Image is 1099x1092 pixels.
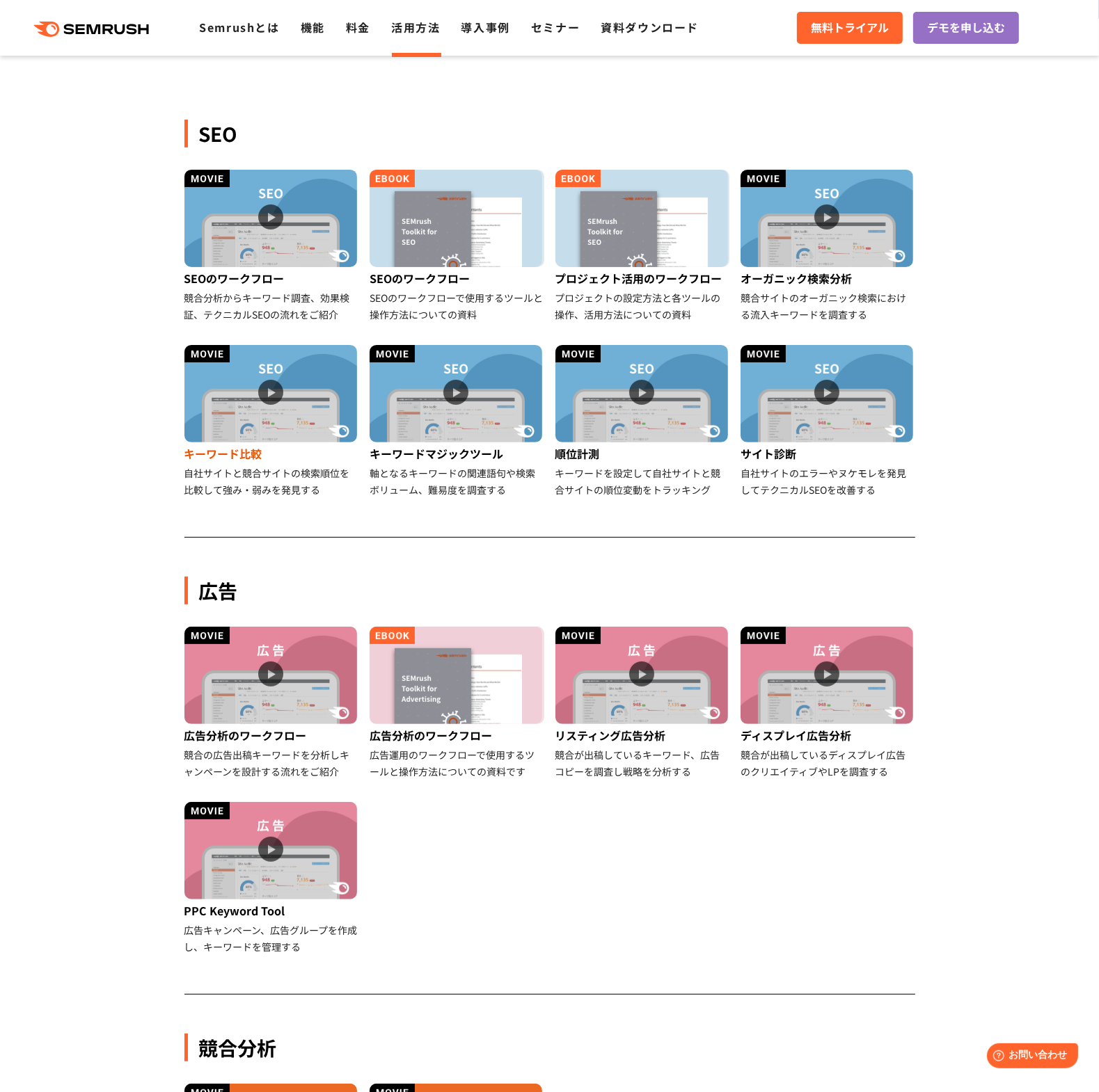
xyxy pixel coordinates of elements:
a: キーワードマジックツール 軸となるキーワードの関連語句や検索ボリューム、難易度を調査する [370,345,544,498]
a: PPC Keyword Tool 広告キャンペーン、広告グループを作成し、キーワードを管理する [184,802,359,955]
div: 競合分析からキーワード調査、効果検証、テクニカルSEOの流れをご紹介 [184,289,359,323]
div: SEOのワークフロー [370,267,544,289]
a: 資料ダウンロード [601,19,699,35]
div: 広告 [184,577,915,604]
div: リスティング広告分析 [555,724,730,746]
div: キーワード比較 [184,442,359,465]
div: 広告キャンペーン、広告グループを作成し、キーワードを管理する [184,922,359,955]
span: デモを申し込む [927,19,1005,37]
a: リスティング広告分析 競合が出稿しているキーワード、広告コピーを調査し戦略を分析する [555,627,730,780]
div: 競合が出稿しているディスプレイ広告のクリエイティブやLPを調査する [741,746,915,780]
div: プロジェクト活用のワークフロー [555,267,730,289]
div: 軸となるキーワードの関連語句や検索ボリューム、難易度を調査する [370,465,544,498]
div: オーガニック検索分析 [741,267,915,289]
a: SEOのワークフロー 競合分析からキーワード調査、効果検証、テクニカルSEOの流れをご紹介 [184,170,359,323]
div: SEO [184,120,915,147]
div: 広告運用のワークフローで使用するツールと操作方法についての資料です [370,746,544,780]
a: 機能 [301,19,325,35]
div: サイト診断 [741,442,915,465]
div: 順位計測 [555,442,730,465]
div: 競合が出稿しているキーワード、広告コピーを調査し戦略を分析する [555,746,730,780]
div: プロジェクトの設定方法と各ツールの操作、活用方法についての資料 [555,289,730,323]
a: プロジェクト活用のワークフロー プロジェクトの設定方法と各ツールの操作、活用方法についての資料 [555,170,730,323]
a: 無料トライアル [797,12,903,44]
a: SEOのワークフロー SEOのワークフローで使用するツールと操作方法についての資料 [370,170,544,323]
span: 無料トライアル [811,19,889,37]
a: 活用方法 [391,19,440,35]
div: キーワードを設定して自社サイトと競合サイトの順位変動をトラッキング [555,465,730,498]
a: 広告分析のワークフロー 広告運用のワークフローで使用するツールと操作方法についての資料です [370,627,544,780]
a: キーワード比較 自社サイトと競合サイトの検索順位を比較して強み・弱みを発見する [184,345,359,498]
div: SEOのワークフロー [184,267,359,289]
a: 料金 [346,19,370,35]
div: 自社サイトのエラーやヌケモレを発見してテクニカルSEOを改善する [741,465,915,498]
a: オーガニック検索分析 競合サイトのオーガニック検索における流入キーワードを調査する [741,170,915,323]
a: 導入事例 [461,19,510,35]
a: 広告分析のワークフロー 競合の広告出稿キーワードを分析しキャンペーンを設計する流れをご紹介 [184,627,359,780]
div: 競合サイトのオーガニック検索における流入キーワードを調査する [741,289,915,323]
a: Semrushとは [199,19,279,35]
div: ディスプレイ広告分析 [741,724,915,746]
div: 競合分析 [184,1034,915,1061]
iframe: Help widget launcher [975,1038,1084,1077]
div: PPC Keyword Tool [184,899,359,922]
a: セミナー [531,19,580,35]
div: 広告分析のワークフロー [370,724,544,746]
div: キーワードマジックツール [370,442,544,465]
a: サイト診断 自社サイトのエラーやヌケモレを発見してテクニカルSEOを改善する [741,345,915,498]
a: デモを申し込む [913,12,1019,44]
div: SEOのワークフローで使用するツールと操作方法についての資料 [370,289,544,323]
div: 競合の広告出稿キーワードを分析しキャンペーンを設計する流れをご紹介 [184,746,359,780]
div: 自社サイトと競合サイトの検索順位を比較して強み・弱みを発見する [184,465,359,498]
div: 広告分析のワークフロー [184,724,359,746]
a: ディスプレイ広告分析 競合が出稿しているディスプレイ広告のクリエイティブやLPを調査する [741,627,915,780]
a: 順位計測 キーワードを設定して自社サイトと競合サイトの順位変動をトラッキング [555,345,730,498]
